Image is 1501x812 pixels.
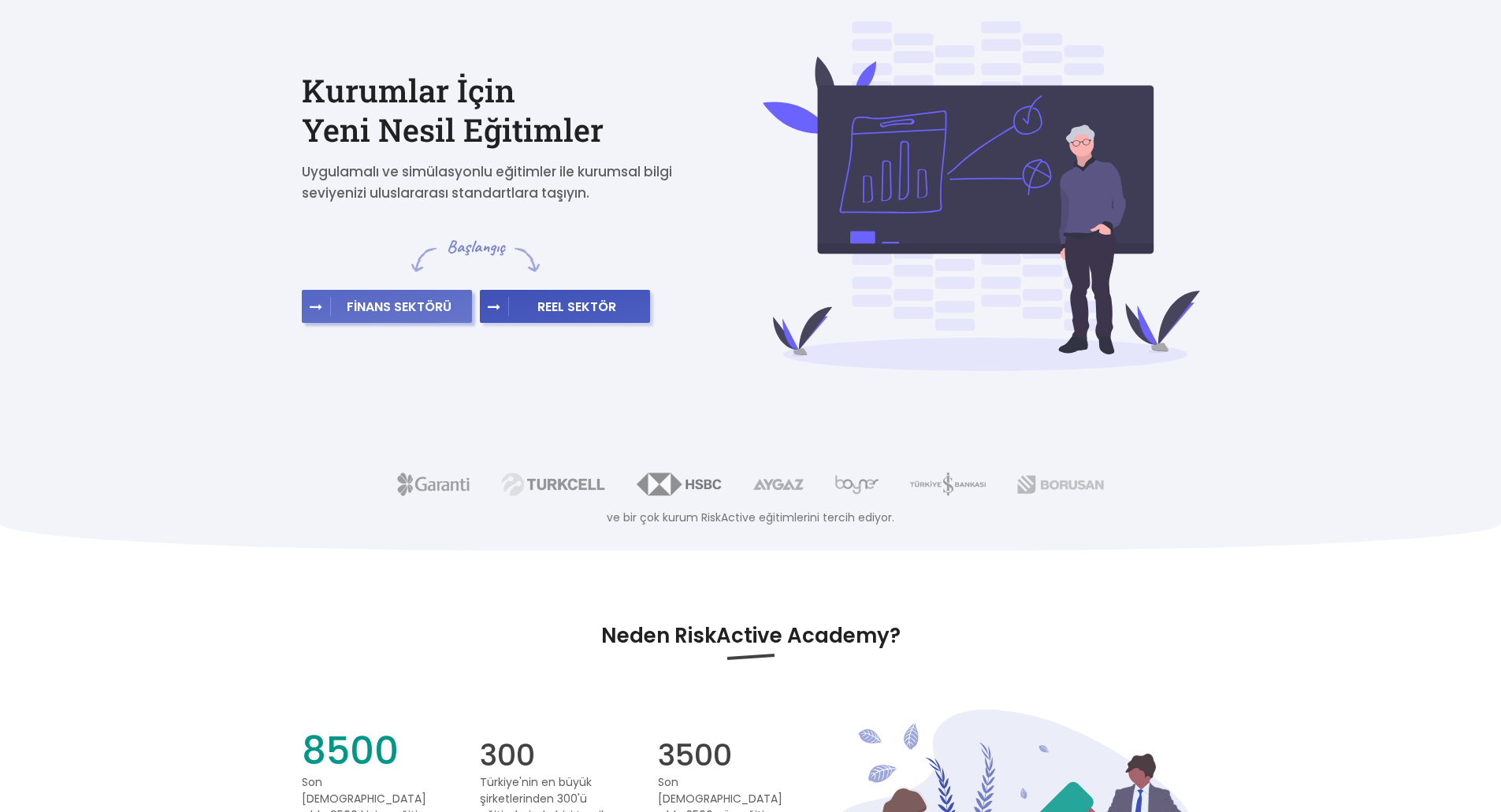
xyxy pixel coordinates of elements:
span: 3500 [658,729,804,770]
a: REEL SEKTÖR [480,298,650,315]
button: REEL SEKTÖR [480,290,650,323]
button: FİNANS SEKTÖRÜ [302,290,472,323]
p: ve bir çok kurum RiskActive eğitimlerini tercih ediyor. [35,509,1466,526]
p: Uygulamalı ve simülasyonlu eğitimler ile kurumsal bilgi seviyenizi uluslararası standartlara taşı... [302,161,696,204]
span: FİNANS SEKTÖRÜ [331,298,467,314]
img: cover-bg-4f0afb8b8e761f0a12b4d1d22ae825fe.svg [763,21,1200,371]
img: garanti.png [397,473,470,496]
img: isbank.png [910,473,985,496]
span: Başlangıç [446,235,505,258]
img: boyner.png [835,473,879,496]
h2: Kurumlar İçin Yeni Nesil Eğitimler [302,71,739,150]
span: 8500 [302,729,448,770]
span: 300 [480,729,626,770]
img: turkcell.png [501,473,605,496]
img: hsbc.png [637,473,722,496]
h3: Neden RiskActive Academy? [302,621,1200,658]
a: FİNANS SEKTÖRÜ [302,298,472,315]
span: REEL SEKTÖR [509,298,645,314]
img: aygaz.png [753,473,803,496]
img: borusan.png [1017,473,1104,496]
